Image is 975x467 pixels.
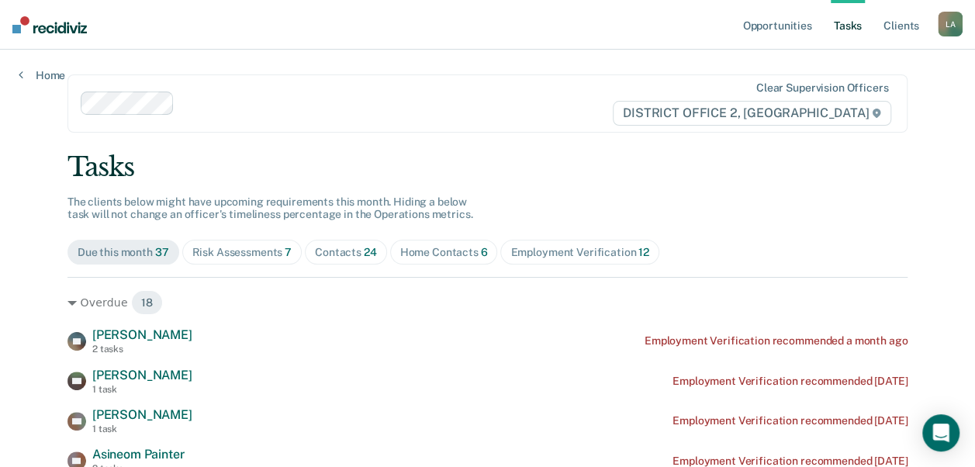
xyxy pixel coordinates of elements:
[78,246,169,259] div: Due this month
[92,368,192,382] span: [PERSON_NAME]
[12,16,87,33] img: Recidiviz
[510,246,648,259] div: Employment Verification
[400,246,488,259] div: Home Contacts
[364,246,377,258] span: 24
[155,246,169,258] span: 37
[672,414,908,427] div: Employment Verification recommended [DATE]
[192,246,292,259] div: Risk Assessments
[672,375,908,388] div: Employment Verification recommended [DATE]
[92,447,185,462] span: Asineom Painter
[92,384,192,395] div: 1 task
[638,246,649,258] span: 12
[613,101,891,126] span: DISTRICT OFFICE 2, [GEOGRAPHIC_DATA]
[645,334,908,348] div: Employment Verification recommended a month ago
[19,68,65,82] a: Home
[67,290,908,315] div: Overdue 18
[756,81,888,95] div: Clear supervision officers
[938,12,963,36] div: L A
[92,327,192,342] span: [PERSON_NAME]
[315,246,377,259] div: Contacts
[938,12,963,36] button: LA
[67,195,473,221] span: The clients below might have upcoming requirements this month. Hiding a below task will not chang...
[131,290,163,315] span: 18
[922,414,959,451] div: Open Intercom Messenger
[92,407,192,422] span: [PERSON_NAME]
[92,344,192,355] div: 2 tasks
[285,246,292,258] span: 7
[67,151,908,183] div: Tasks
[481,246,488,258] span: 6
[92,424,192,434] div: 1 task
